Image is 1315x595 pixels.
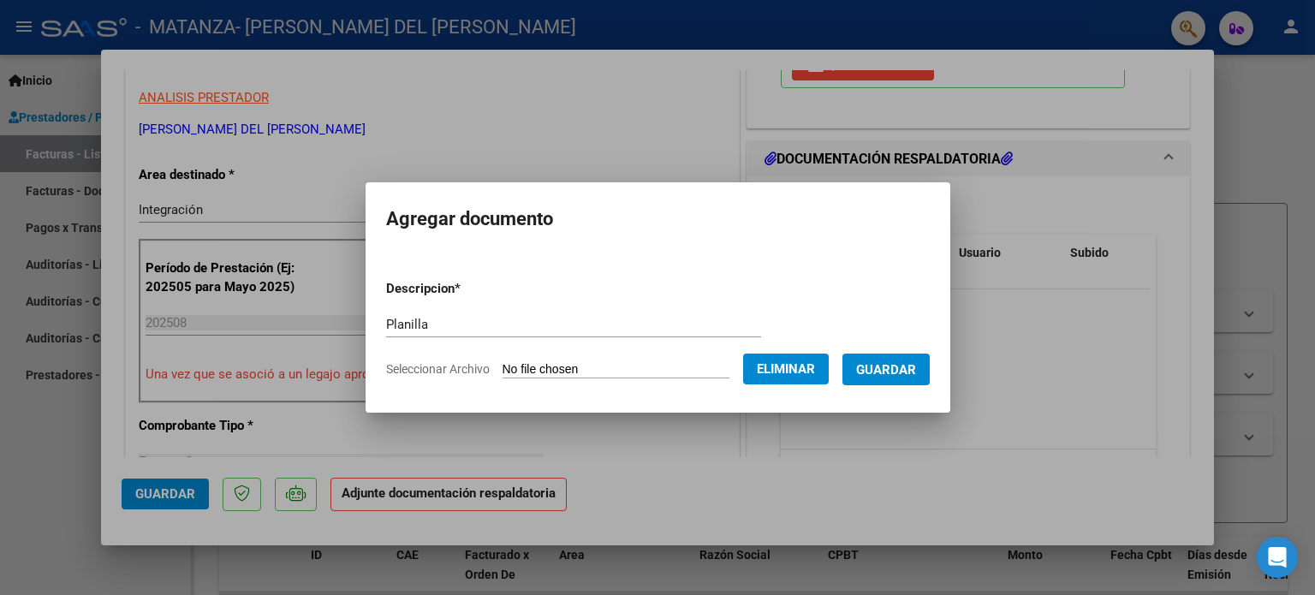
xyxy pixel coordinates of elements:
[1257,537,1298,578] div: Open Intercom Messenger
[386,362,490,376] span: Seleccionar Archivo
[842,354,930,385] button: Guardar
[386,203,930,235] h2: Agregar documento
[386,279,550,299] p: Descripcion
[743,354,829,384] button: Eliminar
[856,362,916,378] span: Guardar
[757,361,815,377] span: Eliminar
